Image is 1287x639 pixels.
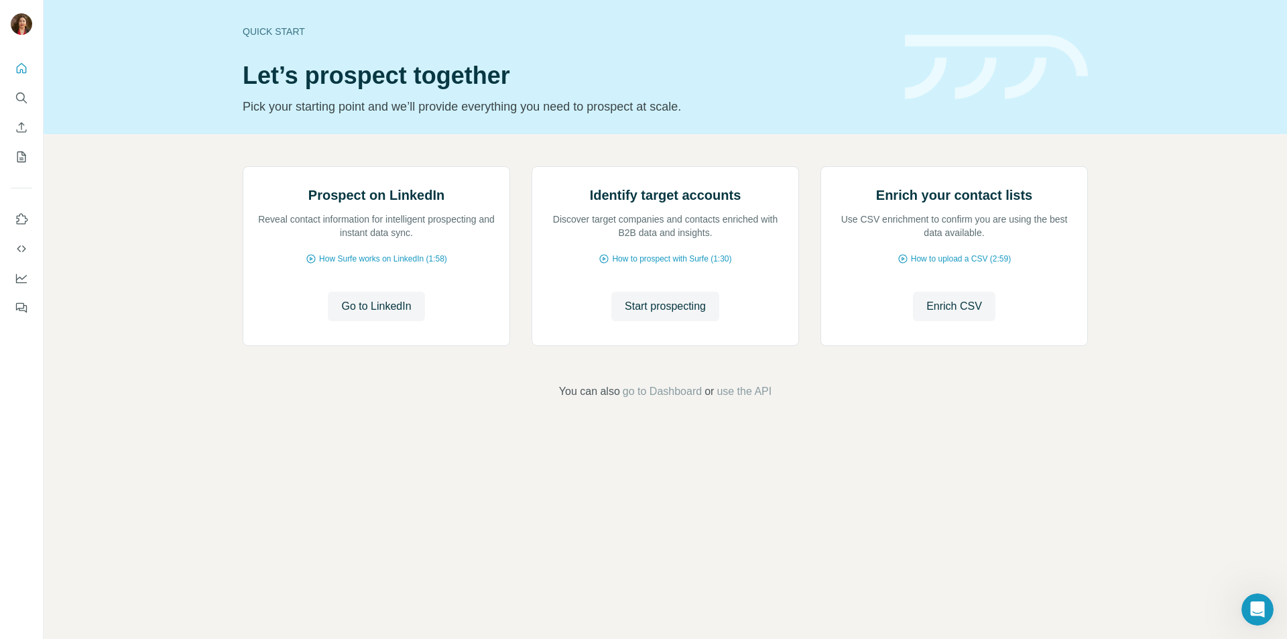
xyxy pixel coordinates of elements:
[611,292,719,321] button: Start prospecting
[926,298,982,314] span: Enrich CSV
[308,186,444,205] h2: Prospect on LinkedIn
[590,186,741,205] h2: Identify target accounts
[428,5,452,30] div: Close
[11,115,32,139] button: Enrich CSV
[623,384,702,400] button: go to Dashboard
[11,86,32,110] button: Search
[1241,593,1274,626] iframe: Intercom live chat
[913,292,995,321] button: Enrich CSV
[546,213,785,239] p: Discover target companies and contacts enriched with B2B data and insights.
[11,207,32,231] button: Use Surfe on LinkedIn
[403,5,428,31] button: Collapse window
[704,384,714,400] span: or
[341,298,411,314] span: Go to LinkedIn
[911,253,1011,265] span: How to upload a CSV (2:59)
[257,213,496,239] p: Reveal contact information for intelligent prospecting and instant data sync.
[9,5,34,31] button: go back
[319,253,447,265] span: How Surfe works on LinkedIn (1:58)
[328,292,424,321] button: Go to LinkedIn
[835,213,1074,239] p: Use CSV enrichment to confirm you are using the best data available.
[11,13,32,35] img: Avatar
[243,97,889,116] p: Pick your starting point and we’ll provide everything you need to prospect at scale.
[876,186,1032,205] h2: Enrich your contact lists
[11,56,32,80] button: Quick start
[11,145,32,169] button: My lists
[243,25,889,38] div: Quick start
[625,298,706,314] span: Start prospecting
[559,384,620,400] span: You can also
[905,35,1088,100] img: banner
[11,237,32,261] button: Use Surfe API
[717,384,772,400] button: use the API
[243,62,889,89] h1: Let’s prospect together
[11,266,32,290] button: Dashboard
[11,296,32,320] button: Feedback
[612,253,731,265] span: How to prospect with Surfe (1:30)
